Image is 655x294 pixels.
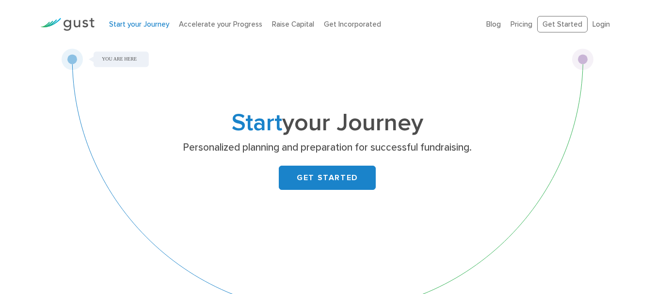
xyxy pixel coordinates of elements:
[486,20,501,29] a: Blog
[272,20,314,29] a: Raise Capital
[592,20,610,29] a: Login
[109,20,169,29] a: Start your Journey
[537,16,588,33] a: Get Started
[232,108,282,137] span: Start
[136,112,519,134] h1: your Journey
[511,20,532,29] a: Pricing
[40,18,95,31] img: Gust Logo
[324,20,381,29] a: Get Incorporated
[179,20,262,29] a: Accelerate your Progress
[279,166,376,190] a: GET STARTED
[140,141,515,155] p: Personalized planning and preparation for successful fundraising.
